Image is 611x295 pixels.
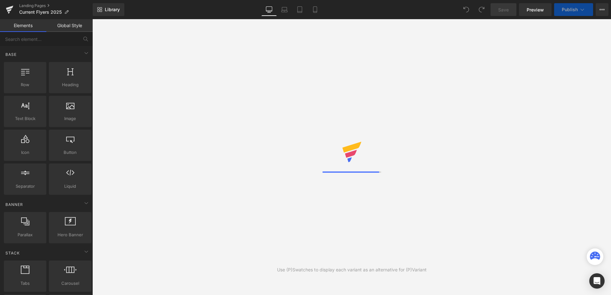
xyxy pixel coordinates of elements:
div: Use (P)Swatches to display each variant as an alternative for (P)Variant [277,266,427,273]
span: Image [51,115,89,122]
span: Parallax [6,231,44,238]
span: Button [51,149,89,156]
a: Mobile [307,3,323,16]
a: Desktop [261,3,277,16]
span: Library [105,7,120,12]
span: Current Flyers 2025 [19,10,62,15]
span: Preview [527,6,544,13]
span: Save [498,6,509,13]
a: Global Style [46,19,93,32]
span: Publish [562,7,578,12]
span: Banner [5,201,24,208]
button: More [596,3,608,16]
button: Undo [460,3,473,16]
a: Laptop [277,3,292,16]
div: Open Intercom Messenger [589,273,605,289]
span: Heading [51,81,89,88]
span: Hero Banner [51,231,89,238]
a: New Library [93,3,124,16]
a: Tablet [292,3,307,16]
span: Row [6,81,44,88]
span: Base [5,51,17,57]
span: Separator [6,183,44,190]
a: Preview [519,3,552,16]
button: Redo [475,3,488,16]
button: Publish [554,3,593,16]
span: Liquid [51,183,89,190]
span: Stack [5,250,20,256]
a: Landing Pages [19,3,93,8]
span: Carousel [51,280,89,287]
span: Icon [6,149,44,156]
span: Tabs [6,280,44,287]
span: Text Block [6,115,44,122]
